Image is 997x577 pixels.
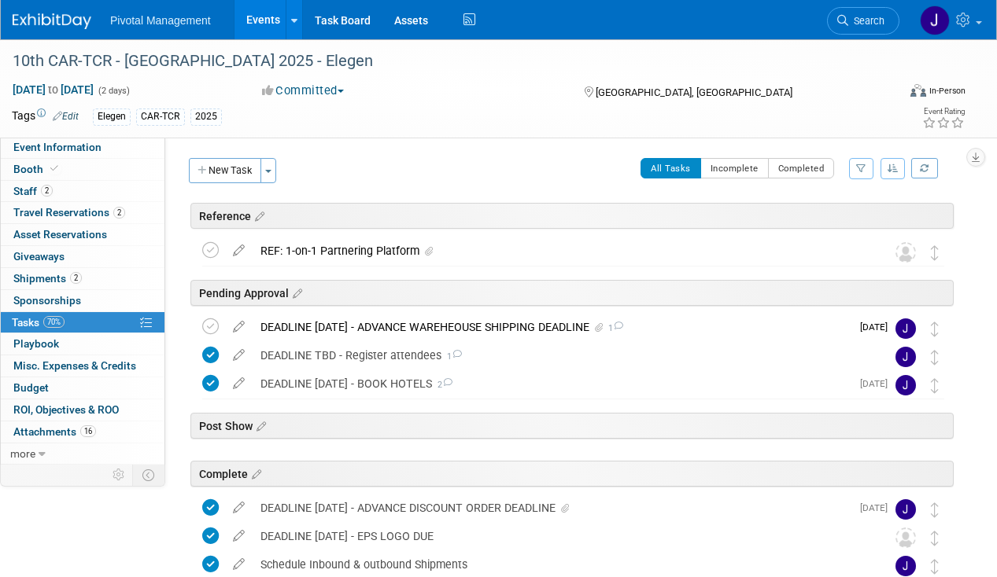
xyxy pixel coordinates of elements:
button: Committed [257,83,350,99]
span: Playbook [13,337,59,350]
span: Shipments [13,272,82,285]
a: Misc. Expenses & Credits [1,355,164,377]
span: Misc. Expenses & Credits [13,359,136,372]
img: Format-Inperson.png [910,84,926,97]
a: Event Information [1,137,164,158]
div: DEADLINE [DATE] - EPS LOGO DUE [253,523,864,549]
a: edit [225,529,253,543]
span: to [46,83,61,96]
div: Event Rating [922,108,965,116]
div: Event Format [826,82,966,105]
a: Edit [53,111,79,122]
div: DEADLINE TBD - Register attendees [253,342,864,369]
a: Attachments16 [1,421,164,443]
td: Toggle Event Tabs [133,465,165,485]
span: 16 [80,425,96,437]
button: All Tasks [641,158,701,178]
i: Move task [931,531,939,546]
span: Event Information [13,141,102,153]
i: Move task [931,245,939,260]
span: 2 [113,207,125,219]
img: Jessica Gatton [895,499,916,520]
div: Complete [190,461,954,487]
a: ROI, Objectives & ROO [1,399,164,421]
td: Tags [12,108,79,126]
a: Budget [1,377,164,399]
a: edit [225,557,253,571]
a: edit [225,320,253,334]
a: edit [225,377,253,391]
span: Asset Reservations [13,228,107,241]
span: 1 [606,323,623,333]
span: Tasks [12,316,65,329]
i: Move task [931,378,939,393]
a: edit [225,348,253,362]
span: 2 [432,380,452,390]
span: (2 days) [97,86,130,96]
button: Incomplete [700,158,769,178]
a: Refresh [911,158,938,178]
span: [GEOGRAPHIC_DATA], [GEOGRAPHIC_DATA] [596,86,792,98]
span: Budget [13,381,49,394]
span: 1 [441,351,462,362]
span: [DATE] [860,322,895,333]
div: DEADLINE [DATE] - ADVANCE WAREHEOUSE SHIPPING DEADLINE [253,314,851,340]
button: Completed [768,158,835,178]
a: Edit sections [289,285,302,300]
div: REF: 1-on-1 Partnering Platform [253,237,864,264]
a: Giveaways [1,246,164,267]
a: Tasks70% [1,312,164,333]
span: Travel Reservations [13,206,125,219]
span: 2 [41,185,53,197]
a: edit [225,501,253,515]
span: Attachments [13,425,96,438]
div: Pending Approval [190,280,954,306]
img: Unassigned [895,242,916,263]
td: Personalize Event Tab Strip [105,465,133,485]
div: Reference [190,203,954,229]
a: Edit sections [248,465,261,481]
span: Sponsorships [13,294,81,307]
a: Edit sections [251,208,264,223]
div: DEADLINE [DATE] - ADVANCE DISCOUNT ORDER DEADLINE [253,494,851,521]
div: 2025 [190,108,222,125]
span: 2 [70,272,82,284]
i: Booth reservation complete [50,164,58,173]
span: more [10,447,35,460]
a: Edit sections [253,417,266,433]
img: Jessica Gatton [895,375,916,395]
a: Travel Reservations2 [1,202,164,223]
div: Post Show [190,413,954,439]
img: Jessica Gatton [895,318,916,339]
div: CAR-TCR [136,108,185,125]
a: edit [225,244,253,258]
a: Booth [1,159,164,180]
span: Search [848,15,884,27]
span: [DATE] [DATE] [12,83,94,97]
img: Jessica Gatton [895,347,916,367]
a: more [1,443,164,465]
button: New Task [189,158,261,183]
i: Move task [931,322,939,336]
a: Asset Reservations [1,224,164,245]
div: In-Person [929,85,966,97]
div: Elegen [93,108,131,125]
span: Booth [13,163,61,175]
img: Jessica Gatton [920,6,950,35]
span: Pivotal Management [110,14,211,27]
a: Search [827,7,899,35]
a: Shipments2 [1,268,164,289]
span: ROI, Objectives & ROO [13,403,119,416]
span: [DATE] [860,378,895,389]
div: DEADLINE [DATE] - BOOK HOTELS [253,370,851,397]
div: 10th CAR-TCR - [GEOGRAPHIC_DATA] 2025 - Elegen [7,47,884,75]
span: 70% [43,316,65,328]
span: [DATE] [860,502,895,513]
a: Playbook [1,333,164,355]
img: Jessica Gatton [895,556,916,576]
span: Staff [13,185,53,197]
i: Move task [931,502,939,517]
img: ExhibitDay [13,13,91,29]
span: Giveaways [13,250,65,263]
img: Unassigned [895,527,916,548]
